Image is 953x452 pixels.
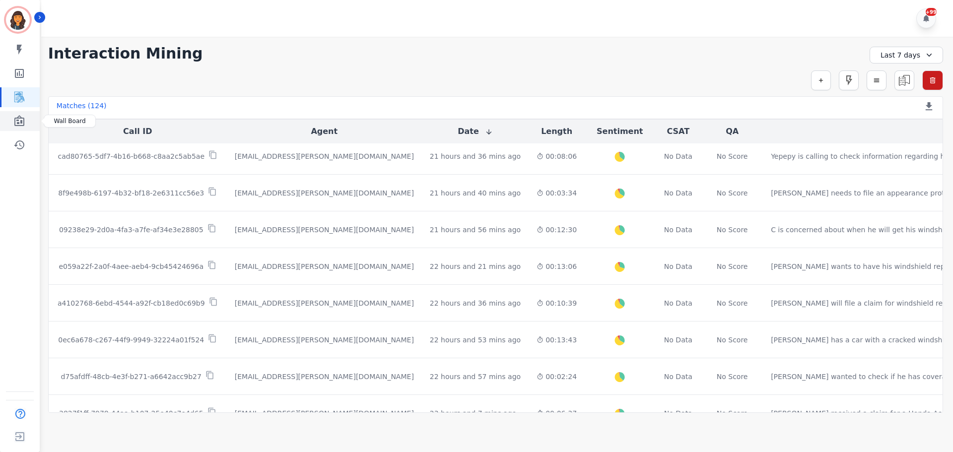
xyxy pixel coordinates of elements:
button: CSAT [667,126,690,137]
div: [EMAIL_ADDRESS][PERSON_NAME][DOMAIN_NAME] [235,261,414,271]
p: e059a22f-2a0f-4aee-aeb4-9cb45424696a [59,261,204,271]
p: 3827f1ff-7978-44aa-b107-25e40c7e4d65 [59,408,204,418]
div: [EMAIL_ADDRESS][PERSON_NAME][DOMAIN_NAME] [235,372,414,382]
div: No Data [663,151,694,161]
div: [EMAIL_ADDRESS][PERSON_NAME][DOMAIN_NAME] [235,151,414,161]
img: Bordered avatar [6,8,30,32]
div: No Data [663,298,694,308]
button: Sentiment [597,126,643,137]
div: 00:10:39 [537,298,577,308]
div: No Data [663,261,694,271]
div: 00:13:06 [537,261,577,271]
button: Date [458,126,493,137]
div: No Data [663,372,694,382]
p: 09238e29-2d0a-4fa3-a7fe-af34e3e28805 [59,225,204,235]
button: Call ID [123,126,152,137]
div: 22 hours and 53 mins ago [430,335,521,345]
div: 00:03:34 [537,188,577,198]
div: Last 7 days [870,47,943,64]
p: d75afdff-48cb-4e3f-b271-a6642acc9b27 [61,372,202,382]
p: 0ec6a678-c267-44f9-9949-32224a01f524 [58,335,204,345]
div: 00:12:30 [537,225,577,235]
div: Matches ( 124 ) [57,101,107,115]
div: 00:13:43 [537,335,577,345]
div: No Score [717,188,748,198]
button: Agent [311,126,338,137]
div: No Score [717,151,748,161]
div: [EMAIL_ADDRESS][PERSON_NAME][DOMAIN_NAME] [235,188,414,198]
p: 8f9e498b-6197-4b32-bf18-2e6311cc56e3 [58,188,204,198]
div: 23 hours and 7 mins ago [430,408,516,418]
div: 00:06:37 [537,408,577,418]
div: [EMAIL_ADDRESS][PERSON_NAME][DOMAIN_NAME] [235,225,414,235]
div: No Score [717,225,748,235]
button: QA [726,126,739,137]
div: No Data [663,225,694,235]
div: 21 hours and 56 mins ago [430,225,521,235]
div: [EMAIL_ADDRESS][PERSON_NAME][DOMAIN_NAME] [235,298,414,308]
div: No Data [663,335,694,345]
h1: Interaction Mining [48,45,203,63]
div: 22 hours and 21 mins ago [430,261,521,271]
div: 21 hours and 36 mins ago [430,151,521,161]
div: 00:08:06 [537,151,577,161]
div: No Data [663,188,694,198]
div: [EMAIL_ADDRESS][PERSON_NAME][DOMAIN_NAME] [235,408,414,418]
button: Length [541,126,572,137]
div: 21 hours and 40 mins ago [430,188,521,198]
div: No Score [717,372,748,382]
div: 22 hours and 57 mins ago [430,372,521,382]
div: No Score [717,298,748,308]
div: No Data [663,408,694,418]
div: 00:02:24 [537,372,577,382]
div: No Score [717,335,748,345]
p: a4102768-6ebd-4544-a92f-cb18ed0c69b9 [58,298,205,308]
div: No Score [717,261,748,271]
p: cad80765-5df7-4b16-b668-c8aa2c5ab5ae [58,151,204,161]
div: [EMAIL_ADDRESS][PERSON_NAME][DOMAIN_NAME] [235,335,414,345]
div: No Score [717,408,748,418]
div: 22 hours and 36 mins ago [430,298,521,308]
div: +99 [926,8,937,16]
